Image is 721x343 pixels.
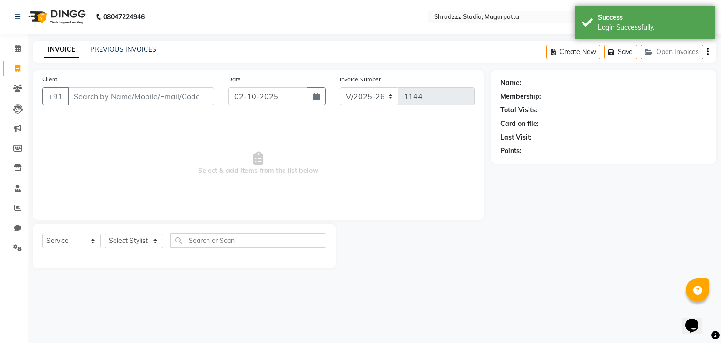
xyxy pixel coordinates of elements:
[24,4,88,30] img: logo
[68,87,214,105] input: Search by Name/Mobile/Email/Code
[500,78,522,88] div: Name:
[500,133,532,142] div: Last Visit:
[500,119,539,129] div: Card on file:
[42,75,57,84] label: Client
[604,45,637,59] button: Save
[170,233,326,248] input: Search or Scan
[42,87,69,105] button: +91
[90,45,156,54] a: PREVIOUS INVOICES
[103,4,145,30] b: 08047224946
[598,13,708,23] div: Success
[44,41,79,58] a: INVOICE
[500,105,537,115] div: Total Visits:
[546,45,600,59] button: Create New
[340,75,381,84] label: Invoice Number
[500,92,541,101] div: Membership:
[641,45,703,59] button: Open Invoices
[42,117,475,210] span: Select & add items from the list below
[228,75,241,84] label: Date
[500,146,522,156] div: Points:
[682,305,712,334] iframe: chat widget
[598,23,708,32] div: Login Successfully.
